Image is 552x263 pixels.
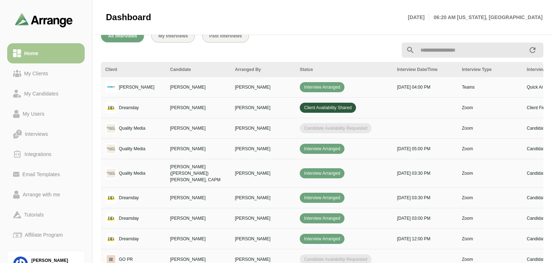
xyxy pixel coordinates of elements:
[235,195,291,201] p: [PERSON_NAME]
[209,34,242,39] span: Past Interviews
[105,192,117,204] img: logo
[170,195,226,201] p: [PERSON_NAME]
[105,102,117,113] img: logo
[170,164,226,183] p: [PERSON_NAME] ([PERSON_NAME]) [PERSON_NAME], CAPM
[7,144,85,164] a: Integrations
[462,84,518,90] p: Teams
[119,256,133,263] p: GO PR
[235,104,291,111] p: [PERSON_NAME]
[235,146,291,152] p: [PERSON_NAME]
[105,168,117,179] img: logo
[397,215,453,222] p: [DATE] 03:00 PM
[462,236,518,242] p: Zoom
[300,66,388,73] div: Status
[7,43,85,63] a: Home
[21,49,41,58] div: Home
[108,34,137,39] span: All Interviews
[170,256,226,263] p: [PERSON_NAME]
[408,13,429,22] p: [DATE]
[7,63,85,84] a: My Clients
[119,236,139,242] p: Dreamday
[105,66,161,73] div: Client
[20,110,47,118] div: My Users
[462,215,518,222] p: Zoom
[462,146,518,152] p: Zoom
[462,195,518,201] p: Zoom
[21,210,46,219] div: Tutorials
[19,170,63,179] div: Email Templates
[429,13,543,22] p: 06:20 AM [US_STATE], [GEOGRAPHIC_DATA]
[15,13,73,27] img: arrangeai-name-small-logo.4d2b8aee.svg
[22,130,51,138] div: Interviews
[170,146,226,152] p: [PERSON_NAME]
[235,66,291,73] div: Arranged By
[397,195,453,201] p: [DATE] 03:30 PM
[158,34,188,39] span: My Interviews
[151,30,195,43] button: My Interviews
[300,123,371,133] span: Candidate Availability Requested
[235,125,291,131] p: [PERSON_NAME]
[170,104,226,111] p: [PERSON_NAME]
[462,170,518,177] p: Zoom
[235,215,291,222] p: [PERSON_NAME]
[397,84,453,90] p: [DATE] 04:00 PM
[7,184,85,205] a: Arrange with me
[300,168,344,178] span: Interview Arranged
[462,256,518,263] p: Zoom
[7,225,85,245] a: Affiliate Program
[235,84,291,90] p: [PERSON_NAME]
[300,234,344,244] span: Interview Arranged
[22,150,54,159] div: Integrations
[21,69,51,78] div: My Clients
[7,124,85,144] a: Interviews
[7,164,85,184] a: Email Templates
[119,170,145,177] p: Quality Media
[397,170,453,177] p: [DATE] 03:30 PM
[170,66,226,73] div: Candidate
[397,146,453,152] p: [DATE] 05:00 PM
[397,66,453,73] div: Interview Date/Time
[105,213,117,224] img: logo
[119,195,139,201] p: Dreamday
[20,190,63,199] div: Arrange with me
[7,84,85,104] a: My Candidates
[21,89,61,98] div: My Candidates
[119,146,145,152] p: Quality Media
[7,104,85,124] a: My Users
[235,256,291,263] p: [PERSON_NAME]
[202,30,249,43] button: Past Interviews
[462,104,518,111] p: Zoom
[101,30,144,43] button: All Interviews
[528,46,537,54] i: appended action
[119,84,155,90] p: [PERSON_NAME]
[7,205,85,225] a: Tutorials
[105,122,117,134] img: logo
[22,231,66,239] div: Affiliate Program
[106,12,151,23] span: Dashboard
[170,215,226,222] p: [PERSON_NAME]
[300,193,344,203] span: Interview Arranged
[170,236,226,242] p: [PERSON_NAME]
[105,81,117,93] img: logo
[235,236,291,242] p: [PERSON_NAME]
[170,125,226,131] p: [PERSON_NAME]
[105,233,117,245] img: logo
[300,213,344,223] span: Interview Arranged
[300,103,356,113] span: Client Availability Shared
[300,82,344,92] span: Interview Arranged
[397,236,453,242] p: [DATE] 12:00 PM
[170,84,226,90] p: [PERSON_NAME]
[300,144,344,154] span: Interview Arranged
[105,143,117,155] img: logo
[119,215,139,222] p: Dreamday
[119,125,145,131] p: Quality Media
[119,104,139,111] p: Dreamday
[462,125,518,131] p: Zoom
[462,66,518,73] div: Interview Type
[235,170,291,177] p: [PERSON_NAME]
